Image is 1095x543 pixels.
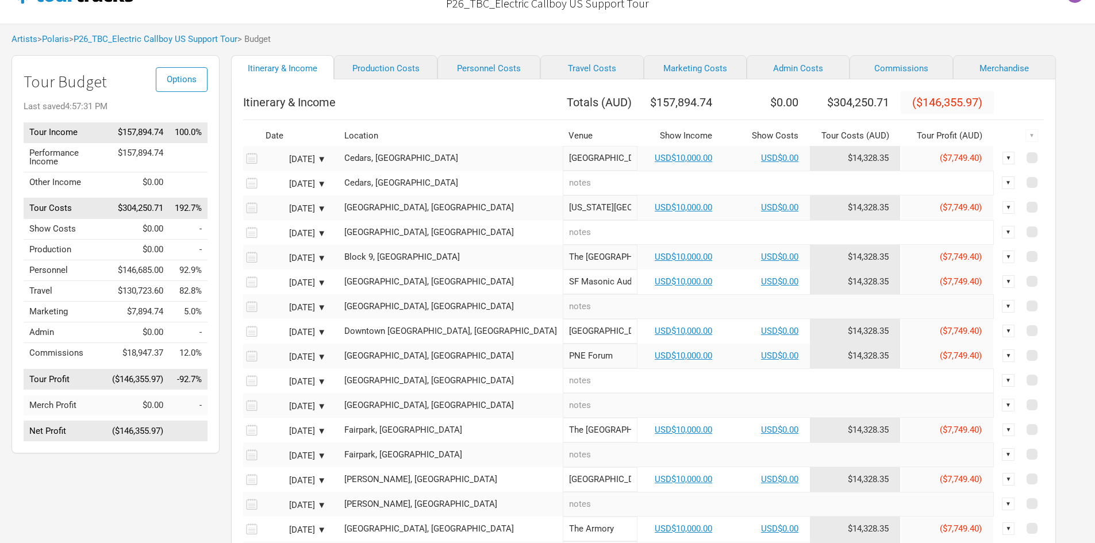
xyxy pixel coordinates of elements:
td: Performance Income as % of Tour Income [169,143,208,172]
td: Tour Profit as % of Tour Income [169,369,208,390]
td: Tour Cost allocation from Production, Personnel, Travel, Marketing, Admin & Commissions [810,467,901,492]
div: ▼ [1002,152,1015,164]
div: [DATE] ▼ [263,427,326,436]
th: $0.00 [724,91,810,114]
a: USD$10,000.00 [655,425,712,435]
td: Tour Cost allocation from Production, Personnel, Travel, Marketing, Admin & Commissions [810,269,901,294]
td: Personnel [24,260,106,281]
input: The Armory [563,517,637,541]
td: $0.00 [106,172,169,192]
td: Show Costs [24,219,106,240]
a: Itinerary & Income [231,55,334,79]
div: ▼ [1002,374,1015,387]
div: [DATE] ▼ [263,205,326,213]
div: ▼ [1002,498,1015,510]
td: $130,723.60 [106,281,169,302]
div: ▼ [1002,423,1015,436]
div: Last saved 4:57:31 PM [24,102,208,111]
th: $304,250.71 [810,91,901,114]
td: Merch Profit as % of Tour Income [169,395,208,415]
span: > [69,35,237,44]
td: Admin [24,322,106,343]
a: P26_TBC_Electric Callboy US Support Tour [74,34,237,44]
input: notes [563,442,994,467]
td: Tour Costs as % of Tour Income [169,198,208,219]
td: $18,947.37 [106,343,169,364]
div: ▼ [1002,325,1015,337]
input: notes [563,171,994,195]
input: The Forum Shopping Mall [563,245,637,269]
td: Tour Cost allocation from Production, Personnel, Travel, Marketing, Admin & Commissions [810,146,901,171]
a: Commissions [850,55,952,79]
a: Polaris [42,34,69,44]
span: > Budget [237,35,271,44]
td: Tour Profit [24,369,106,390]
div: Downtown Seattle, United States [344,327,557,336]
div: [DATE] ▼ [263,501,326,510]
div: ▼ [1002,349,1015,362]
td: Net Profit [24,421,106,442]
span: ($7,749.40) [940,202,982,213]
div: [DATE] ▼ [263,402,326,411]
a: USD$10,000.00 [655,202,712,213]
th: Totals ( AUD ) [563,91,637,114]
a: USD$0.00 [761,202,798,213]
div: [DATE] ▼ [263,229,326,238]
a: Merchandise [953,55,1056,79]
div: ▼ [1002,448,1015,461]
td: $0.00 [106,322,169,343]
th: Itinerary & Income [243,91,563,114]
th: Show Income [637,126,724,146]
th: Venue [563,126,637,146]
a: USD$10,000.00 [655,252,712,262]
td: Marketing [24,302,106,322]
span: ($7,749.40) [940,153,982,163]
td: Tour Cost allocation from Production, Personnel, Travel, Marketing, Admin & Commissions [810,245,901,269]
td: Tour Cost allocation from Production, Personnel, Travel, Marketing, Admin & Commissions [810,418,901,442]
input: notes [563,492,994,517]
a: Production Costs [334,55,437,79]
div: [DATE] ▼ [263,526,326,534]
div: [DATE] ▼ [263,279,326,287]
span: > [37,35,69,44]
a: Personnel Costs [437,55,540,79]
div: Fairpark, United States [344,426,557,434]
td: Tour Cost allocation from Production, Personnel, Travel, Marketing, Admin & Commissions [810,195,901,220]
th: Location [339,126,563,146]
div: [DATE] ▼ [263,303,326,312]
div: [DATE] ▼ [263,254,326,263]
td: $146,685.00 [106,260,169,281]
button: Options [156,67,208,92]
span: ($7,749.40) [940,276,982,287]
div: Block 9, Pakistan [344,253,557,261]
a: USD$0.00 [761,351,798,361]
td: Other Income as % of Tour Income [169,172,208,192]
div: ▼ [1002,473,1015,486]
a: Travel Costs [540,55,643,79]
td: $0.00 [106,395,169,415]
span: ($7,749.40) [940,252,982,262]
div: ▼ [1002,399,1015,411]
input: notes [563,294,994,319]
input: PNE Forum [563,344,637,368]
a: USD$0.00 [761,153,798,163]
div: Cedars, United States [344,179,557,187]
td: Personnel as % of Tour Income [169,260,208,281]
div: East Vancouver, Canada [344,352,557,360]
div: Nob Hill, United States [344,278,557,286]
span: Options [167,74,197,84]
td: Travel [24,281,106,302]
td: $157,894.74 [106,143,169,172]
td: Other Income [24,172,106,192]
div: Central Minneapolis, United States [344,525,557,533]
div: ▼ [1002,201,1015,214]
a: USD$10,000.00 [655,474,712,484]
td: $0.00 [106,240,169,260]
td: Tour Costs [24,198,106,219]
a: USD$10,000.00 [655,276,712,287]
div: ▼ [1002,300,1015,313]
td: Tour Income as % of Tour Income [169,122,208,143]
td: ($146,355.97) [106,369,169,390]
a: Admin Costs [747,55,850,79]
div: ▼ [1002,226,1015,238]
